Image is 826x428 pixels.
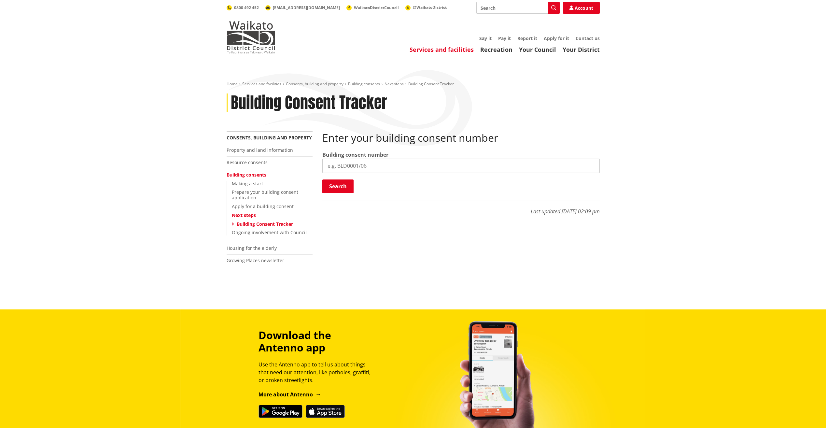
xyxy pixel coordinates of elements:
span: WaikatoDistrictCouncil [354,5,399,10]
a: Consents, building and property [227,135,312,141]
label: Building consent number [322,151,388,159]
button: Search [322,179,354,193]
a: WaikatoDistrictCouncil [346,5,399,10]
a: Housing for the elderly [227,245,277,251]
input: e.g. BLD0001/06 [322,159,600,173]
a: Your Council [519,46,556,53]
a: Next steps [385,81,404,87]
a: Contact us [576,35,600,41]
a: Consents, building and property [286,81,343,87]
span: 0800 492 452 [234,5,259,10]
a: Apply for it [544,35,569,41]
img: Waikato District Council - Te Kaunihera aa Takiwaa o Waikato [227,21,275,53]
nav: breadcrumb [227,81,600,87]
img: Download on the App Store [306,405,345,418]
span: Building Consent Tracker [408,81,454,87]
a: Apply for a building consent [232,203,294,209]
span: @WaikatoDistrict [413,5,447,10]
a: Resource consents [227,159,268,165]
a: More about Antenno [259,391,321,398]
a: Making a start [232,180,263,187]
a: Report it [517,35,537,41]
a: Property and land information [227,147,293,153]
a: Growing Places newsletter [227,257,284,264]
a: @WaikatoDistrict [405,5,447,10]
a: Building consents [227,172,266,178]
img: Get it on Google Play [259,405,302,418]
a: Your District [563,46,600,53]
a: Say it [479,35,492,41]
h1: Building Consent Tracker [231,93,387,112]
input: Search input [476,2,560,14]
a: [EMAIL_ADDRESS][DOMAIN_NAME] [265,5,340,10]
p: Last updated [DATE] 02:09 pm [322,201,600,215]
a: Services and facilities [242,81,281,87]
h3: Download the Antenno app [259,329,376,354]
a: Next steps [232,212,256,218]
a: Building Consent Tracker [237,221,293,227]
a: Pay it [498,35,511,41]
a: Account [563,2,600,14]
a: Services and facilities [410,46,474,53]
p: Use the Antenno app to tell us about things that need our attention, like potholes, graffiti, or ... [259,361,376,384]
a: Recreation [480,46,512,53]
a: Home [227,81,238,87]
a: Prepare your building consent application [232,189,298,201]
span: [EMAIL_ADDRESS][DOMAIN_NAME] [273,5,340,10]
a: 0800 492 452 [227,5,259,10]
a: Ongoing involvement with Council [232,229,307,235]
h2: Enter your building consent number [322,132,600,144]
a: Building consents [348,81,380,87]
